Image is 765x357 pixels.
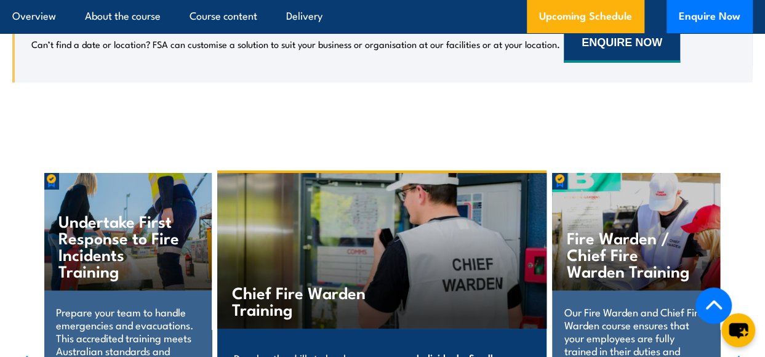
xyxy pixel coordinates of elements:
p: Can’t find a date or location? FSA can customise a solution to suit your business or organisation... [31,38,560,50]
h4: Fire Warden / Chief Fire Warden Training [567,229,695,279]
button: ENQUIRE NOW [564,26,680,63]
button: chat-button [721,313,755,347]
h4: Chief Fire Warden Training [232,284,377,317]
h4: Undertake First Response to Fire Incidents Training [58,212,186,279]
